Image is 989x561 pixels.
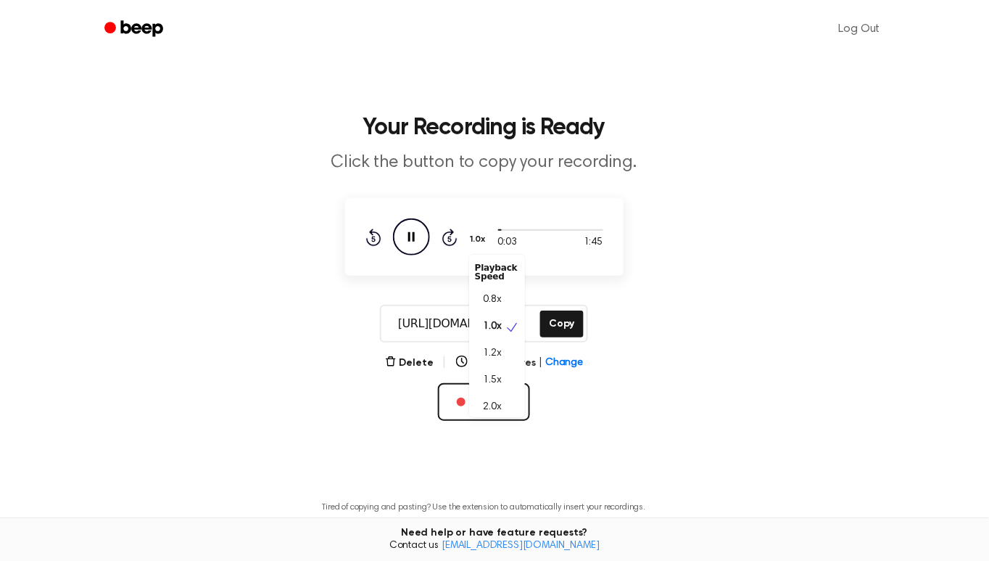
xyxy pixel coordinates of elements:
[469,227,491,252] button: 1.0x
[484,346,502,361] span: 1.2x
[469,255,525,417] div: 1.0x
[469,258,525,287] div: Playback Speed
[484,292,502,308] span: 0.8x
[484,373,502,388] span: 1.5x
[484,400,502,415] span: 2.0x
[484,319,502,335] span: 1.0x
